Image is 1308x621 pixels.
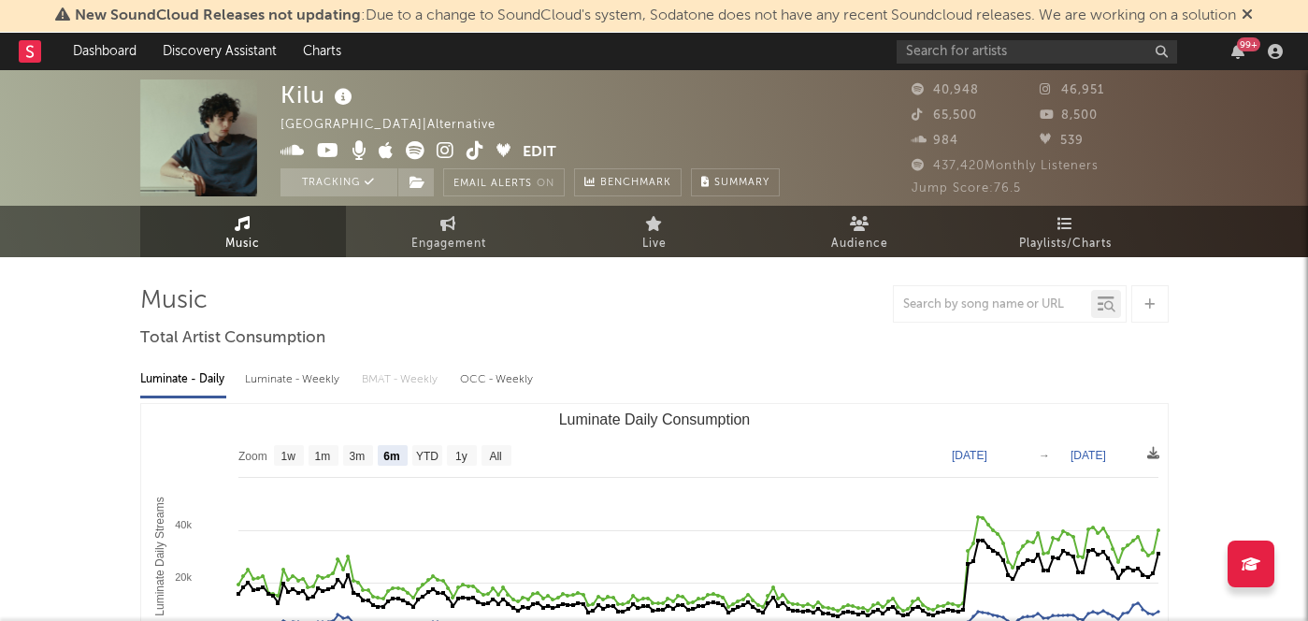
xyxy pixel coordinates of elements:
[1040,84,1104,96] span: 46,951
[558,412,750,427] text: Luminate Daily Consumption
[280,114,517,137] div: [GEOGRAPHIC_DATA] | Alternative
[150,33,290,70] a: Discovery Assistant
[1237,37,1260,51] div: 99 +
[75,8,361,23] span: New SoundCloud Releases not updating
[60,33,150,70] a: Dashboard
[912,84,979,96] span: 40,948
[411,233,486,255] span: Engagement
[757,206,963,257] a: Audience
[1039,449,1050,462] text: →
[1019,233,1112,255] span: Playlists/Charts
[574,168,682,196] a: Benchmark
[140,206,346,257] a: Music
[1040,109,1098,122] span: 8,500
[383,450,399,463] text: 6m
[952,449,987,462] text: [DATE]
[245,364,343,396] div: Luminate - Weekly
[831,233,888,255] span: Audience
[346,206,552,257] a: Engagement
[280,79,357,110] div: Kilu
[280,450,295,463] text: 1w
[897,40,1177,64] input: Search for artists
[140,327,325,350] span: Total Artist Consumption
[600,172,671,195] span: Benchmark
[642,233,667,255] span: Live
[140,364,226,396] div: Luminate - Daily
[175,519,192,530] text: 40k
[537,179,554,189] em: On
[75,8,1236,23] span: : Due to a change to SoundCloud's system, Sodatone does not have any recent Soundcloud releases. ...
[1040,135,1084,147] span: 539
[314,450,330,463] text: 1m
[225,233,260,255] span: Music
[280,168,397,196] button: Tracking
[1231,44,1244,59] button: 99+
[349,450,365,463] text: 3m
[963,206,1169,257] a: Playlists/Charts
[455,450,467,463] text: 1y
[912,182,1021,195] span: Jump Score: 76.5
[523,141,556,165] button: Edit
[714,178,769,188] span: Summary
[152,497,165,615] text: Luminate Daily Streams
[238,450,267,463] text: Zoom
[415,450,438,463] text: YTD
[175,571,192,583] text: 20k
[912,160,1099,172] span: 437,420 Monthly Listeners
[912,109,977,122] span: 65,500
[691,168,780,196] button: Summary
[1071,449,1106,462] text: [DATE]
[460,364,535,396] div: OCC - Weekly
[443,168,565,196] button: Email AlertsOn
[1242,8,1253,23] span: Dismiss
[912,135,958,147] span: 984
[894,297,1091,312] input: Search by song name or URL
[290,33,354,70] a: Charts
[552,206,757,257] a: Live
[489,450,501,463] text: All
